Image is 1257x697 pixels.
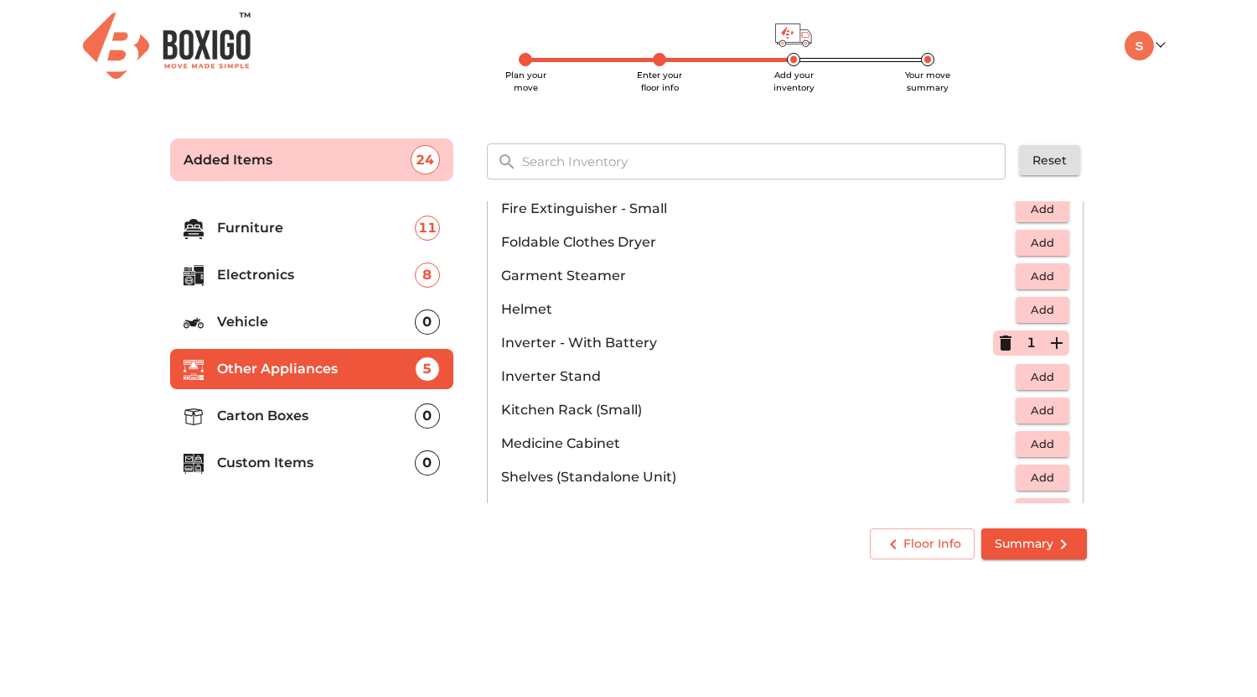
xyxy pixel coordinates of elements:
div: 11 [415,216,440,241]
span: Add [1024,200,1061,219]
p: Electronics [217,265,415,285]
button: Floor Info [870,528,975,559]
span: Add [1024,401,1061,420]
div: 24 [411,145,440,174]
span: Reset [1032,150,1067,171]
span: Floor Info [883,533,961,554]
button: Delete Item [993,330,1018,356]
p: Helmet [501,299,1016,320]
p: Garment Steamer [501,266,1016,286]
button: Add [1016,263,1069,289]
span: Add [1024,367,1061,387]
p: 1 [1027,333,1036,353]
span: Add your inventory [773,70,815,93]
span: Your move summary [905,70,950,93]
button: Add [1016,498,1069,524]
p: Furniture [217,218,415,238]
button: Add [1016,364,1069,390]
p: Fire Extinguisher - Small [501,199,1016,219]
span: Add [1024,468,1061,487]
p: Foldable Clothes Dryer [501,232,1016,252]
p: Inverter Stand [501,367,1016,387]
p: Step Ladder (3-5 Step Foldable) [501,501,1016,521]
span: Add [1024,502,1061,521]
button: Add [1016,196,1069,222]
span: Enter your floor info [637,70,682,93]
span: Add [1024,434,1061,454]
button: Add [1016,465,1069,491]
input: Search Inventory [512,143,1017,179]
button: Add [1016,398,1069,424]
div: 0 [415,403,440,429]
span: Add [1024,267,1061,286]
p: Vehicle [217,312,415,332]
span: Add [1024,300,1061,320]
button: Add [1016,297,1069,323]
button: Add Item [1044,330,1069,356]
span: Plan your move [505,70,546,93]
p: Kitchen Rack (Small) [501,400,1016,420]
p: Custom Items [217,453,415,473]
span: Add [1024,233,1061,252]
button: Summary [981,528,1087,559]
img: Boxigo [83,13,251,79]
div: 0 [415,309,440,335]
div: 8 [415,263,440,288]
p: Shelves (Standalone Unit) [501,467,1016,487]
p: Carton Boxes [217,406,415,426]
button: Reset [1019,145,1080,176]
p: Other Appliances [217,359,415,379]
button: Add [1016,431,1069,457]
p: Added Items [184,150,411,170]
div: 0 [415,450,440,476]
div: 5 [415,356,440,382]
button: Add [1016,230,1069,256]
span: Summary [995,533,1073,554]
p: Inverter - With Battery [501,333,993,353]
p: Medicine Cabinet [501,434,1016,454]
